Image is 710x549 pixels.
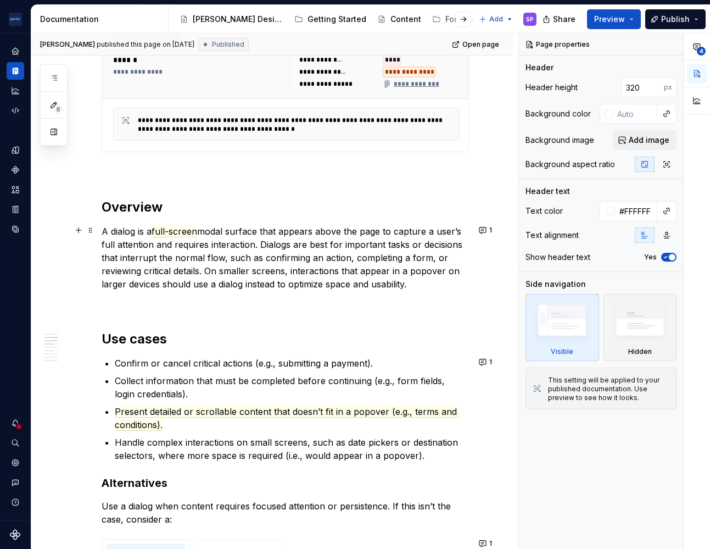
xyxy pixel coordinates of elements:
span: Add image [629,135,669,146]
label: Yes [644,253,657,262]
a: Assets [7,181,24,198]
div: Content [390,14,421,25]
button: Add image [613,130,677,150]
button: Notifications [7,414,24,432]
button: Share [537,9,583,29]
a: Storybook stories [7,201,24,218]
button: Publish [645,9,706,29]
h3: Alternatives [102,475,469,491]
a: Data sources [7,220,24,238]
button: 1 [476,354,497,370]
div: Side navigation [525,279,586,290]
a: Open page [449,37,504,52]
button: Search ⌘K [7,434,24,452]
p: A dialog is a modal surface that appears above the page to capture a user’s full attention and re... [102,225,469,291]
p: px [664,83,672,92]
span: 1 [489,539,492,548]
a: Analytics [7,82,24,99]
img: f0306bc8-3074-41fb-b11c-7d2e8671d5eb.png [9,13,22,26]
p: Confirm or cancel critical actions (e.g., submitting a payment). [115,357,469,370]
span: Present detailed or scrollable content that doesn’t fit in a popover (e.g., terms and conditions). [115,406,460,431]
p: Collect information that must be completed before continuing (e.g., form fields, login credentials). [115,374,469,401]
a: Foundations [428,10,497,28]
div: Hidden [603,294,677,361]
a: Getting Started [290,10,371,28]
div: Visible [525,294,599,361]
div: This setting will be applied to your published documentation. Use preview to see how it looks. [548,376,669,402]
p: Handle complex interactions on small screens, such as date pickers or destination selectors, wher... [115,436,469,462]
a: Design tokens [7,141,24,159]
div: Visible [551,347,573,356]
div: Text color [525,206,563,217]
a: Components [7,161,24,179]
div: Background aspect ratio [525,159,615,170]
span: Publish [661,14,690,25]
svg: Supernova Logo [10,529,21,540]
div: Header text [525,186,570,197]
a: Code automation [7,102,24,119]
div: Header [525,62,554,73]
span: Open page [462,40,499,49]
div: SP [526,15,534,24]
span: 4 [697,47,706,56]
input: Auto [613,104,657,124]
span: Published [212,40,244,49]
div: published this page on [DATE] [97,40,194,49]
span: 1 [489,358,492,367]
a: [PERSON_NAME] Design [175,10,288,28]
div: Documentation [40,14,164,25]
button: Contact support [7,474,24,491]
div: Hidden [628,347,652,356]
div: Text alignment [525,230,579,241]
span: [PERSON_NAME] [40,40,95,49]
div: Background color [525,108,591,119]
div: Background image [525,135,594,146]
div: Header height [525,82,578,93]
span: Preview [594,14,625,25]
span: full-screen [152,226,197,237]
a: Settings [7,454,24,472]
button: Preview [587,9,641,29]
div: Show header text [525,252,590,263]
a: Content [373,10,426,28]
p: Use a dialog when content requires focused attention or persistence. If this isn’t the case, cons... [102,500,469,526]
input: Auto [622,77,664,97]
span: Add [489,15,503,24]
div: Page tree [175,8,473,30]
h2: Use cases [102,330,469,348]
button: Add [476,12,517,27]
span: Share [553,14,575,25]
div: Getting Started [308,14,366,25]
span: 1 [489,226,492,235]
span: 8 [54,105,63,114]
input: Auto [615,201,657,221]
a: Home [7,42,24,60]
div: [PERSON_NAME] Design [193,14,283,25]
a: Documentation [7,62,24,80]
h2: Overview [102,198,469,216]
button: 1 [476,223,497,238]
